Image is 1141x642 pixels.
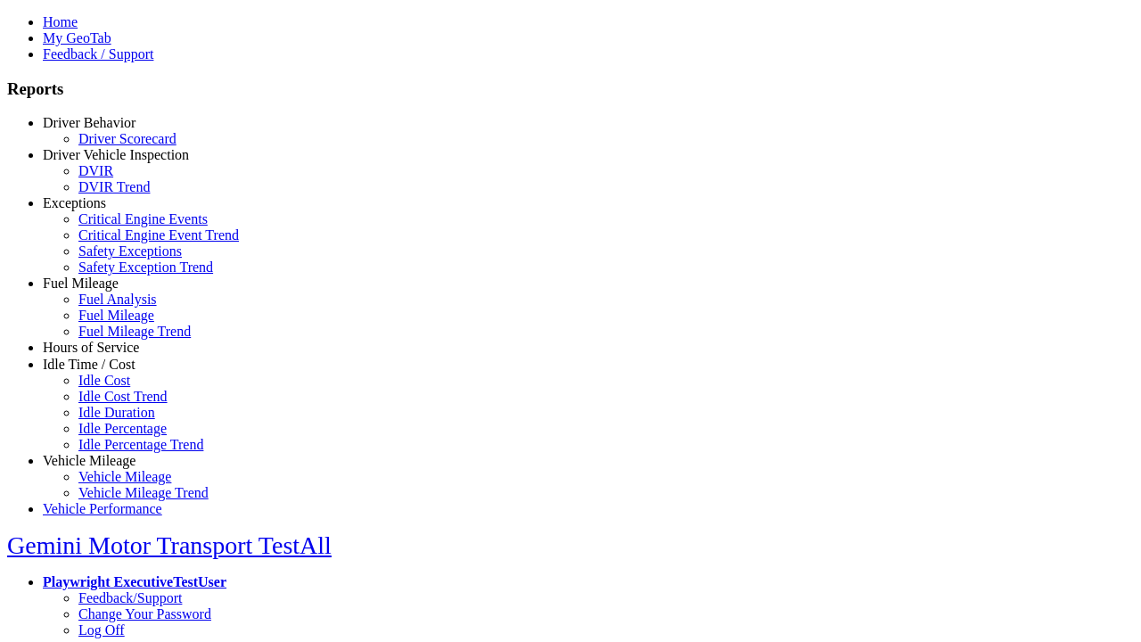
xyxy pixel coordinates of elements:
a: DVIR [78,163,113,178]
a: My GeoTab [43,30,111,45]
a: Driver Vehicle Inspection [43,147,189,162]
a: Change Your Password [78,606,211,621]
a: Exceptions [43,195,106,210]
a: Idle Cost Trend [78,389,168,404]
a: Idle Duration [78,405,155,420]
a: Critical Engine Events [78,211,208,226]
a: Idle Cost [78,373,130,388]
a: Idle Time / Cost [43,357,135,372]
a: Vehicle Mileage [78,469,171,484]
a: DVIR Trend [78,179,150,194]
a: Hours of Service [43,340,139,355]
a: Safety Exceptions [78,243,182,259]
a: Feedback/Support [78,590,182,605]
a: Fuel Mileage [78,308,154,323]
a: Idle Percentage Trend [78,437,203,452]
a: Vehicle Mileage [43,453,135,468]
a: Log Off [78,622,125,638]
a: Home [43,14,78,29]
a: Idle Percentage [78,421,167,436]
a: Vehicle Mileage Trend [78,485,209,500]
a: Fuel Mileage Trend [78,324,191,339]
a: HOS Explanation Reports [78,356,227,371]
a: Fuel Analysis [78,292,157,307]
a: Driver Scorecard [78,131,176,146]
a: Gemini Motor Transport TestAll [7,531,332,559]
a: Vehicle Performance [43,501,162,516]
a: Safety Exception Trend [78,259,213,275]
a: Critical Engine Event Trend [78,227,239,243]
h3: Reports [7,79,1134,99]
a: Fuel Mileage [43,276,119,291]
a: Playwright ExecutiveTestUser [43,574,226,589]
a: Feedback / Support [43,46,153,62]
a: Driver Behavior [43,115,135,130]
